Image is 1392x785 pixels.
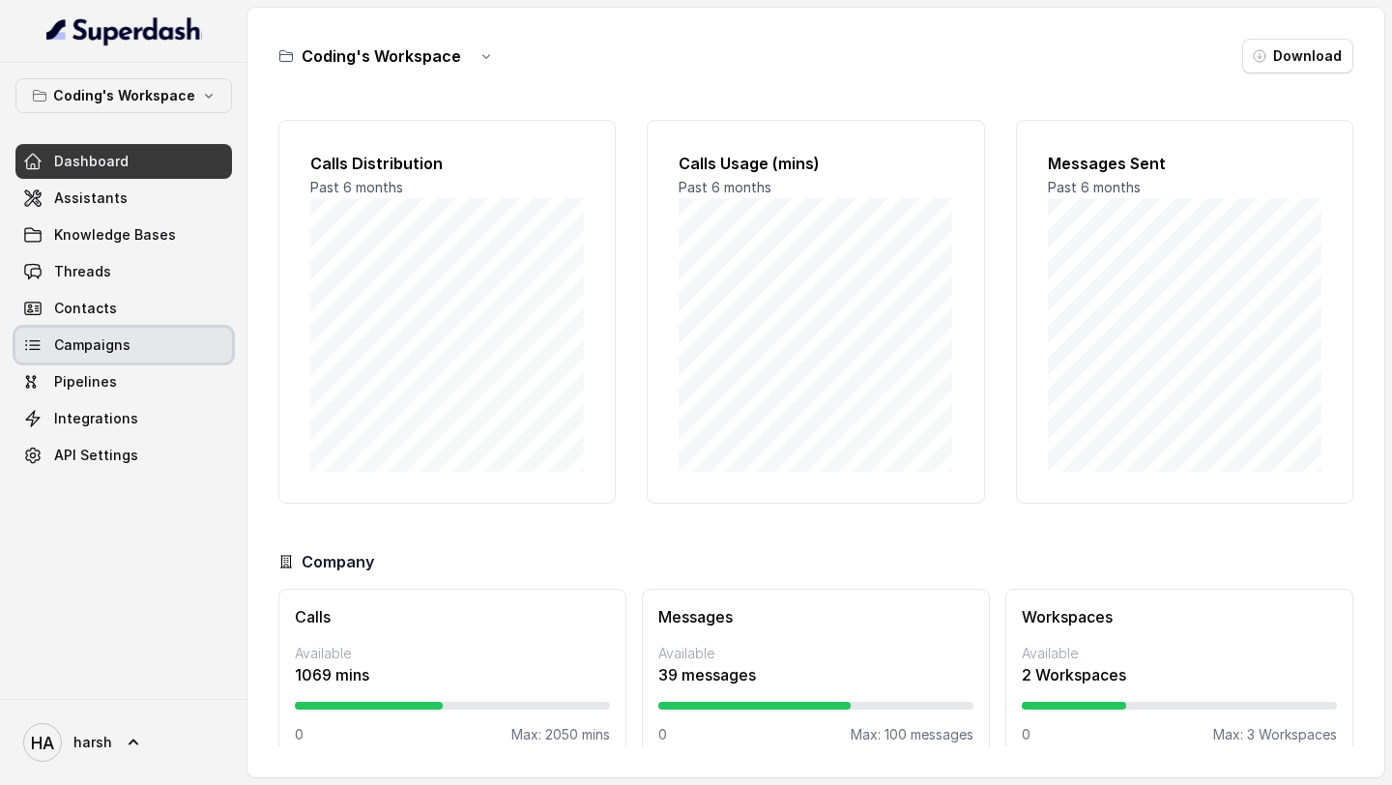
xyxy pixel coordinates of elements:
[54,409,138,428] span: Integrations
[302,550,374,573] h3: Company
[15,218,232,252] a: Knowledge Bases
[15,254,232,289] a: Threads
[15,78,232,113] button: Coding's Workspace
[54,299,117,318] span: Contacts
[46,15,202,46] img: light.svg
[511,725,610,744] p: Max: 2050 mins
[54,262,111,281] span: Threads
[54,446,138,465] span: API Settings
[1022,605,1337,628] h3: Workspaces
[658,644,973,663] p: Available
[295,725,304,744] p: 0
[679,152,952,175] h2: Calls Usage (mins)
[31,733,54,753] text: HA
[658,605,973,628] h3: Messages
[15,181,232,216] a: Assistants
[53,84,195,107] p: Coding's Workspace
[310,179,403,195] span: Past 6 months
[73,733,112,752] span: harsh
[15,438,232,473] a: API Settings
[15,715,232,770] a: harsh
[295,605,610,628] h3: Calls
[15,328,232,363] a: Campaigns
[54,225,176,245] span: Knowledge Bases
[1022,725,1030,744] p: 0
[1022,644,1337,663] p: Available
[295,663,610,686] p: 1069 mins
[658,663,973,686] p: 39 messages
[15,291,232,326] a: Contacts
[15,364,232,399] a: Pipelines
[1213,725,1337,744] p: Max: 3 Workspaces
[15,401,232,436] a: Integrations
[302,44,461,68] h3: Coding's Workspace
[851,725,973,744] p: Max: 100 messages
[54,335,130,355] span: Campaigns
[1048,179,1141,195] span: Past 6 months
[54,372,117,392] span: Pipelines
[295,644,610,663] p: Available
[679,179,771,195] span: Past 6 months
[54,152,129,171] span: Dashboard
[310,152,584,175] h2: Calls Distribution
[1242,39,1353,73] button: Download
[1022,663,1337,686] p: 2 Workspaces
[1048,152,1321,175] h2: Messages Sent
[15,144,232,179] a: Dashboard
[54,189,128,208] span: Assistants
[658,725,667,744] p: 0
